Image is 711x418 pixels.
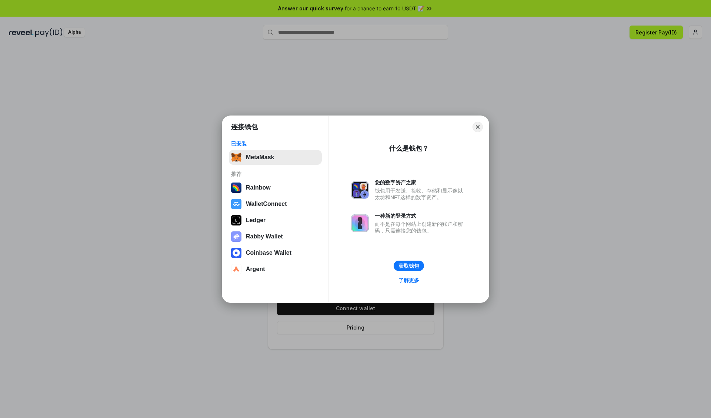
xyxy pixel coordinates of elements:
[229,245,322,260] button: Coinbase Wallet
[231,215,241,225] img: svg+xml,%3Csvg%20xmlns%3D%22http%3A%2F%2Fwww.w3.org%2F2000%2Fsvg%22%20width%3D%2228%22%20height%3...
[246,217,266,224] div: Ledger
[375,221,467,234] div: 而不是在每个网站上创建新的账户和密码，只需连接您的钱包。
[394,261,424,271] button: 获取钱包
[375,213,467,219] div: 一种新的登录方式
[231,248,241,258] img: svg+xml,%3Csvg%20width%3D%2228%22%20height%3D%2228%22%20viewBox%3D%220%200%2028%2028%22%20fill%3D...
[231,264,241,274] img: svg+xml,%3Csvg%20width%3D%2228%22%20height%3D%2228%22%20viewBox%3D%220%200%2028%2028%22%20fill%3D...
[246,154,274,161] div: MetaMask
[229,150,322,165] button: MetaMask
[375,187,467,201] div: 钱包用于发送、接收、存储和显示像以太坊和NFT这样的数字资产。
[246,266,265,272] div: Argent
[246,184,271,191] div: Rainbow
[229,262,322,277] button: Argent
[351,181,369,199] img: svg+xml,%3Csvg%20xmlns%3D%22http%3A%2F%2Fwww.w3.org%2F2000%2Fsvg%22%20fill%3D%22none%22%20viewBox...
[389,144,429,153] div: 什么是钱包？
[231,140,320,147] div: 已安装
[398,277,419,284] div: 了解更多
[231,231,241,242] img: svg+xml,%3Csvg%20xmlns%3D%22http%3A%2F%2Fwww.w3.org%2F2000%2Fsvg%22%20fill%3D%22none%22%20viewBox...
[229,197,322,211] button: WalletConnect
[231,152,241,163] img: svg+xml,%3Csvg%20fill%3D%22none%22%20height%3D%2233%22%20viewBox%3D%220%200%2035%2033%22%20width%...
[229,229,322,244] button: Rabby Wallet
[231,171,320,177] div: 推荐
[246,201,287,207] div: WalletConnect
[473,122,483,132] button: Close
[246,250,291,256] div: Coinbase Wallet
[229,213,322,228] button: Ledger
[394,275,424,285] a: 了解更多
[231,183,241,193] img: svg+xml,%3Csvg%20width%3D%22120%22%20height%3D%22120%22%20viewBox%3D%220%200%20120%20120%22%20fil...
[231,123,258,131] h1: 连接钱包
[246,233,283,240] div: Rabby Wallet
[375,179,467,186] div: 您的数字资产之家
[398,262,419,269] div: 获取钱包
[351,214,369,232] img: svg+xml,%3Csvg%20xmlns%3D%22http%3A%2F%2Fwww.w3.org%2F2000%2Fsvg%22%20fill%3D%22none%22%20viewBox...
[231,199,241,209] img: svg+xml,%3Csvg%20width%3D%2228%22%20height%3D%2228%22%20viewBox%3D%220%200%2028%2028%22%20fill%3D...
[229,180,322,195] button: Rainbow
